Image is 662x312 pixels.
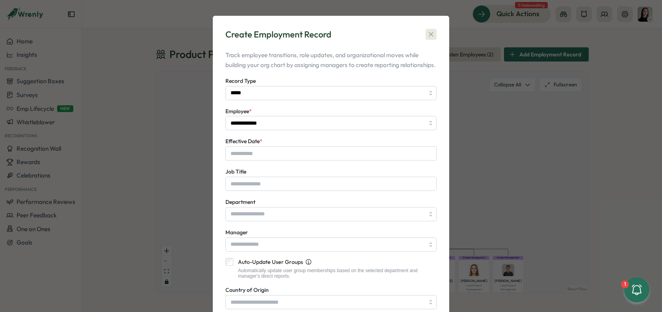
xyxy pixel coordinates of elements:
span: Country of Origin [225,286,269,293]
span: Auto-Update User Groups [238,258,303,266]
div: Create Employment Record [225,28,331,41]
span: Department [225,198,255,206]
span: Employee [225,108,249,115]
span: Record Type [225,77,256,84]
p: Track employee transitions, role updates, and organizational moves while building your org chart ... [225,50,437,70]
div: Automatically update user group memberships based on the selected department and manager's direct... [233,268,437,279]
button: 1 [624,277,649,303]
label: Effective Date [225,137,262,146]
span: Job Title [225,168,246,175]
span: Manager [225,229,248,236]
div: 1 [621,280,629,288]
